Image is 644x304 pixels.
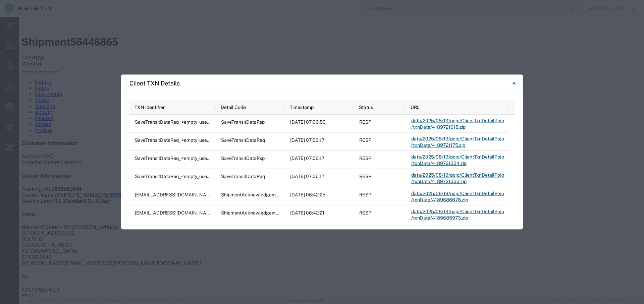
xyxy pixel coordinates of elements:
i: Service Level: [3,181,37,187]
a: Invoice [16,111,33,116]
a: data/2025/08/19/pojo/ClientTxnDetailPojo/txnData/4189721000.zip [411,169,506,187]
a: Activity [16,93,33,98]
a: data/2025/08/19/pojo/ClientTxnDetailPojo/txnData/4189686678.zip [411,187,506,205]
a: Tracking [16,86,37,92]
span: URL [411,104,420,110]
span: RESP [359,192,371,197]
a: Documents [16,74,43,80]
a: data/2025/08/19/pojo/ClientTxnDetailPojo/txnData/4189721175.zip [411,133,506,151]
span: Detail Code [221,104,246,110]
address: Westland Sales - IN ([PERSON_NAME]) [STREET_ADDRESS] SUITE G ELKHART, IN 46517 5742958848 [PERSON... [3,207,623,250]
span: SaveTransitDataReq_<empty_username>_2336859398 [135,174,256,179]
a: data/2025/08/19/pojo/ClientTxnDetailPojo/txnData/4189721004.zip [411,151,506,169]
p: Master Location [3,137,623,149]
button: Close [507,76,521,90]
span: 2025-08-19 07:06:17 [290,137,324,142]
span: SaveTransitDataReq_<empty_username>_2336859123 [135,137,254,142]
span: TXN Identifier [135,104,165,110]
span: 2025-08-19 07:06:17 [290,156,324,161]
span: ShipmentAcknowledgementReq [221,210,291,215]
h4: Customer Information [3,124,623,130]
span: Status [359,104,373,110]
a: Rates [16,68,30,74]
span: ShipmentAcknowledgementReq_offline@kao.com_2336843690 [135,192,247,197]
span: RESP [359,156,371,161]
h1: Shipment [3,19,623,32]
span: ShipmentAcknowledgementRsp [221,192,291,197]
i: Account: [3,137,23,142]
span: SaveTransitDataReq [221,174,265,179]
span: Timestamp [290,104,314,110]
b: TL Standard 3 - 5 Day [37,181,91,187]
h4: Carrier Information [3,156,623,162]
a: data/2025/08/19/pojo/ClientTxnDetailPojo/txnData/4189685973.zip [411,205,506,224]
a: Details [16,62,33,68]
h4: To [3,257,623,263]
span: [PERSON_NAME] [36,175,80,181]
span: RESP [359,137,371,142]
h4: From [3,194,623,200]
span: 2025-08-19 07:06:50 [290,119,326,124]
i: Tracking No: [3,169,33,175]
b: 1698561634 [33,169,63,175]
span: RESP [359,174,371,179]
a: data/2025/08/19/pojo/ClientTxnDetailPojo/txnData/4189721618.zip [411,115,506,133]
div: of [3,39,623,45]
span: RESP [359,210,371,215]
span: 2025-08-19 07:06:17 [290,174,324,179]
span: KAO [23,137,35,142]
span: SaveTransitDataRsp [221,156,265,161]
a: Orders [16,105,33,110]
span: 2025-08-19 06:42:25 [290,192,325,197]
span: RESP [359,119,371,124]
span: 56446865 [52,19,99,31]
h4: Client TXN Details [129,79,180,88]
i: Carrier Name: [3,175,36,181]
span: SaveTransitDataReq_<empty_username>_2336859123 [135,119,254,124]
span: 190 [16,39,25,45]
a: Related [16,99,35,104]
span: 190 [3,39,12,45]
span: SaveTransitDataReq [221,137,265,142]
span: SaveTransitDataReq_<empty_username>_2336859398 [135,156,256,161]
span: 2025-08-19 06:42:21 [290,210,324,215]
a: Notes [16,80,30,86]
span: Booked [4,45,22,51]
i: Location: [3,143,24,148]
span: SaveTransitDataRsp [221,119,265,124]
a: [PERSON_NAME] [80,175,125,181]
img: ← [3,3,11,11]
span: [GEOGRAPHIC_DATA] [3,232,59,237]
span: ShipmentAcknowledgementReq_offline@kao.com_2336843690 [135,210,247,215]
